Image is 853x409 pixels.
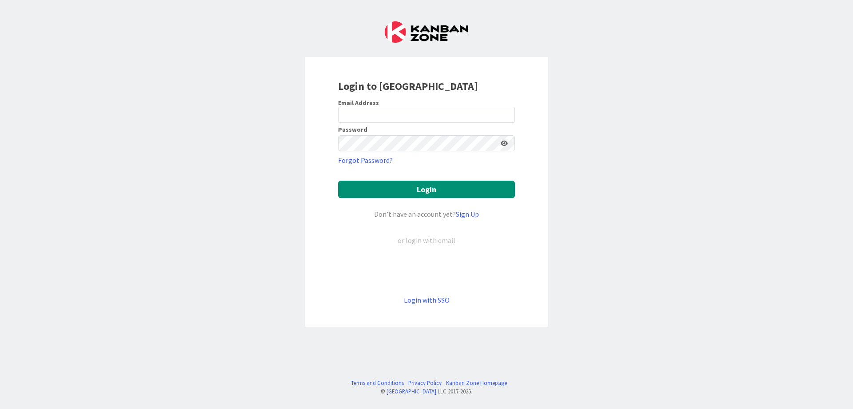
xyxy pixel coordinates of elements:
button: Login [338,181,515,198]
a: Privacy Policy [408,379,442,387]
a: [GEOGRAPHIC_DATA] [387,388,436,395]
label: Email Address [338,99,379,107]
a: Sign Up [456,210,479,219]
a: Kanban Zone Homepage [446,379,507,387]
div: Don’t have an account yet? [338,209,515,219]
b: Login to [GEOGRAPHIC_DATA] [338,79,478,93]
a: Login with SSO [404,296,450,304]
iframe: Sign in with Google Button [334,260,519,280]
label: Password [338,126,367,133]
img: Kanban Zone [385,21,468,43]
a: Forgot Password? [338,155,393,166]
a: Terms and Conditions [351,379,404,387]
div: © LLC 2017- 2025 . [347,387,507,396]
div: or login with email [395,235,458,246]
